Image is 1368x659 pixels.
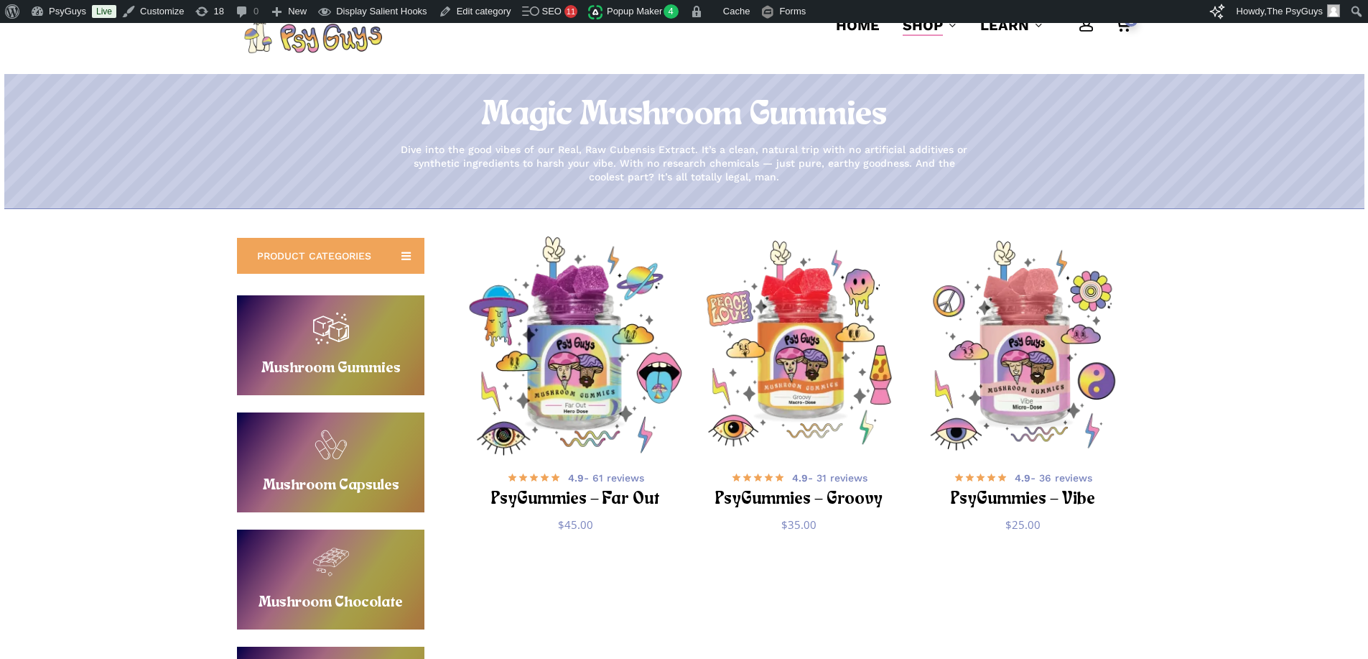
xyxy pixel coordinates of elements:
[694,241,905,451] img: Psychedelic mushroom gummies jar with colorful designs.
[1015,472,1030,484] b: 4.9
[470,241,681,451] a: PsyGummies - Far Out
[568,472,584,484] b: 4.9
[558,517,564,532] span: $
[781,517,788,532] span: $
[980,15,1043,35] a: Learn
[918,241,1128,451] img: Psychedelic mushroom gummies with vibrant icons and symbols.
[466,236,684,455] img: Psychedelic mushroom gummies in a colorful jar.
[1125,14,1137,27] span: 1
[558,517,593,532] bdi: 45.00
[936,487,1110,513] h2: PsyGummies – Vibe
[836,15,880,35] a: Home
[237,238,424,274] a: PRODUCT CATEGORIES
[1015,471,1092,485] span: - 36 reviews
[712,487,887,513] h2: PsyGummies – Groovy
[1115,17,1131,33] a: Cart
[488,469,663,507] a: 4.9- 61 reviews PsyGummies – Far Out
[92,5,116,18] a: Live
[694,241,905,451] a: PsyGummies - Groovy
[664,4,679,19] span: 4
[781,517,816,532] bdi: 35.00
[903,17,943,34] span: Shop
[397,143,972,184] p: Dive into the good vibes of our Real, Raw Cubensis Extract. It’s a clean, natural trip with no ar...
[792,472,808,484] b: 4.9
[1327,4,1340,17] img: Avatar photo
[980,17,1029,34] span: Learn
[836,17,880,34] span: Home
[792,471,867,485] span: - 31 reviews
[1267,6,1323,17] span: The PsyGuys
[1005,517,1041,532] bdi: 25.00
[257,249,371,263] span: PRODUCT CATEGORIES
[564,5,577,18] div: 11
[568,471,644,485] span: - 61 reviews
[903,15,957,35] a: Shop
[936,469,1110,507] a: 4.9- 36 reviews PsyGummies – Vibe
[712,469,887,507] a: 4.9- 31 reviews PsyGummies – Groovy
[1005,517,1012,532] span: $
[918,241,1128,451] a: PsyGummies - Vibe
[488,487,663,513] h2: PsyGummies – Far Out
